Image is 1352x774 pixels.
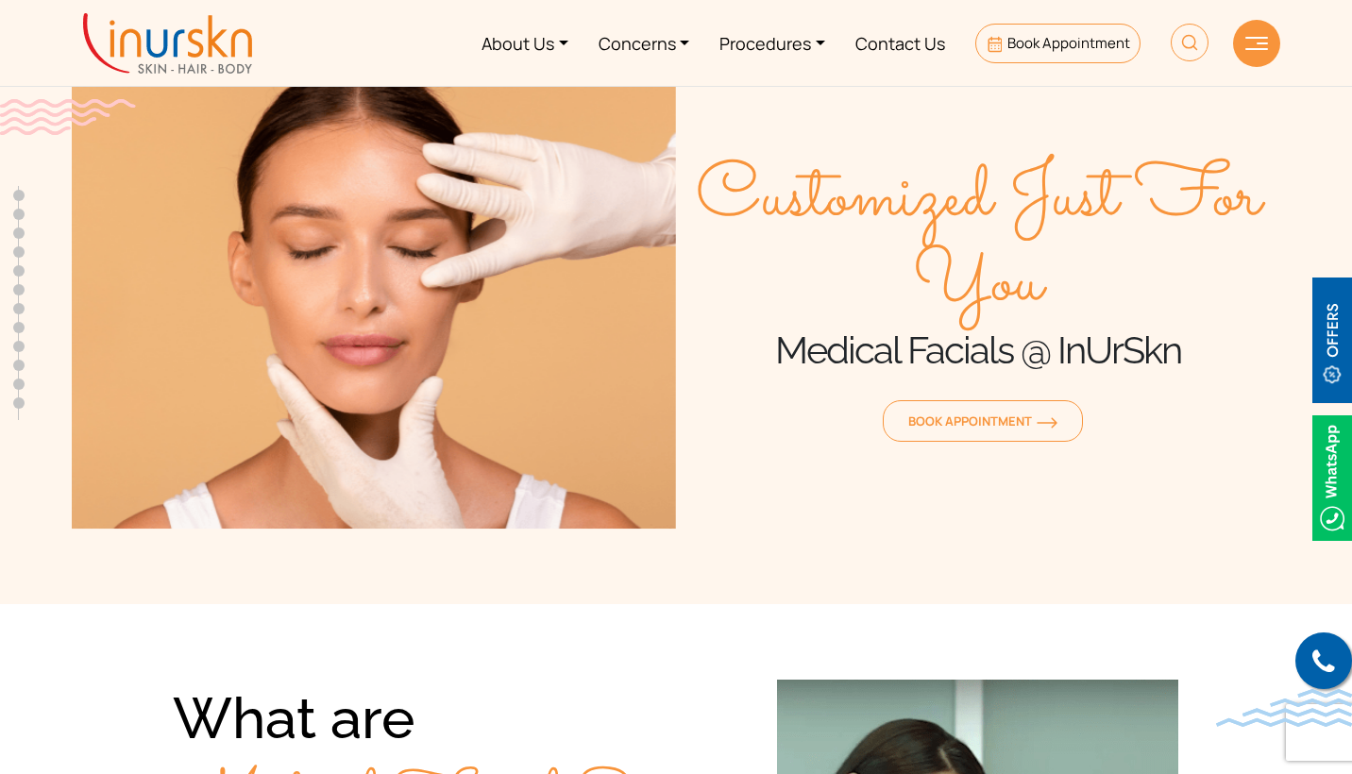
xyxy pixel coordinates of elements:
img: orange-arrow [1037,417,1057,429]
span: Book Appointment [1007,33,1130,53]
a: Book Appointmentorange-arrow [883,400,1083,442]
img: inurskn-logo [83,13,252,74]
img: offerBt [1312,278,1352,403]
img: Whatsappicon [1312,415,1352,541]
a: Concerns [583,8,705,78]
a: About Us [466,8,583,78]
a: Whatsappicon [1312,466,1352,487]
img: hamLine.svg [1245,37,1268,50]
a: Book Appointment [975,24,1141,63]
span: Customized Just For You [676,157,1280,327]
img: HeaderSearch [1171,24,1208,61]
img: bluewave [1216,689,1352,727]
a: Contact Us [840,8,960,78]
span: Book Appointment [908,412,1057,429]
a: Procedures [704,8,840,78]
h1: Medical Facials @ InUrSkn [676,327,1280,374]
